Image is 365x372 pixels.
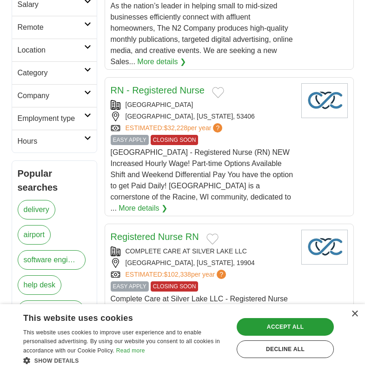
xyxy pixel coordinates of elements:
[111,2,293,66] span: As the nation’s leader in helping small to mid-sized businesses efficiently connect with affluent...
[206,233,219,245] button: Add to favorite jobs
[111,281,149,292] span: EASY APPLY
[12,39,97,61] a: Location
[119,203,167,214] a: More details ❯
[237,340,334,358] div: Decline all
[164,124,187,132] span: $32,228
[18,200,55,219] a: delivery
[12,16,97,39] a: Remote
[111,232,199,242] a: Registered Nurse RN
[12,130,97,153] a: Hours
[23,356,227,365] div: Show details
[18,67,84,79] h2: Category
[111,135,149,145] span: EASY APPLY
[217,270,226,279] span: ?
[18,90,84,101] h2: Company
[18,225,51,245] a: airport
[301,83,348,118] img: Company logo
[351,311,358,318] div: Close
[18,275,62,295] a: help desk
[23,310,204,324] div: This website uses cookies
[18,22,84,33] h2: Remote
[151,135,199,145] span: CLOSING SOON
[126,270,228,279] a: ESTIMATED:$102,338per year?
[137,56,186,67] a: More details ❯
[12,107,97,130] a: Employment type
[12,84,97,107] a: Company
[12,61,97,84] a: Category
[18,250,86,270] a: software engineer
[116,347,145,354] a: Read more, opens a new window
[111,246,294,256] div: COMPLETE CARE AT SILVER LAKE LLC
[18,166,91,194] h2: Popular searches
[151,281,199,292] span: CLOSING SOON
[164,271,191,278] span: $102,338
[212,87,224,98] button: Add to favorite jobs
[23,329,220,354] span: This website uses cookies to improve user experience and to enable personalised advertising. By u...
[18,300,84,320] a: law enforcement
[111,112,294,121] div: [GEOGRAPHIC_DATA], [US_STATE], 53406
[34,358,79,364] span: Show details
[111,258,294,268] div: [GEOGRAPHIC_DATA], [US_STATE], 19904
[213,123,222,133] span: ?
[301,230,348,265] img: Company logo
[111,85,205,95] a: RN - Registered Nurse
[126,123,225,133] a: ESTIMATED:$32,228per year?
[18,45,84,56] h2: Location
[111,148,293,212] span: [GEOGRAPHIC_DATA] - Registered Nurse (RN) NEW Increased Hourly Wage! Part-time Options Available ...
[237,318,334,336] div: Accept all
[111,100,294,110] div: [GEOGRAPHIC_DATA]
[18,136,84,147] h2: Hours
[18,113,84,124] h2: Employment type
[111,295,292,370] span: Complete Care at Silver Lake LLC - Registered Nurse RN $7,500 Sign on Bonus for Full Time Full Ti...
